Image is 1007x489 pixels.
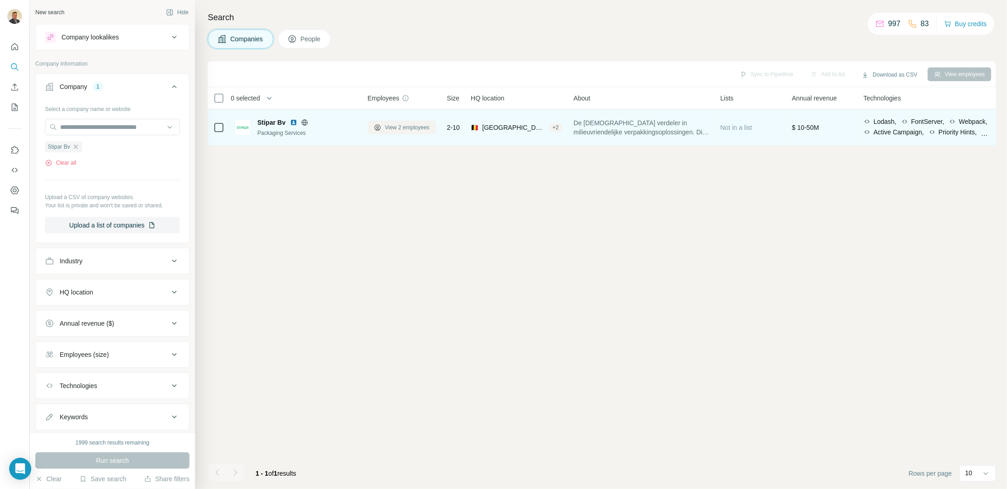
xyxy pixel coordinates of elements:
[35,474,61,483] button: Clear
[60,381,97,390] div: Technologies
[959,117,987,126] span: Webpack,
[61,33,119,42] div: Company lookalikes
[447,123,460,132] span: 2-10
[268,470,274,477] span: of
[257,129,356,137] div: Packaging Services
[720,124,752,131] span: Not in a list
[60,82,87,91] div: Company
[873,128,924,137] span: Active Campaign,
[7,202,22,219] button: Feedback
[939,128,977,137] span: Priority Hints,
[60,288,93,297] div: HQ location
[35,8,64,17] div: New search
[36,406,189,428] button: Keywords
[60,350,109,359] div: Employees (size)
[471,123,478,132] span: 🇧🇪
[7,39,22,55] button: Quick start
[36,281,189,303] button: HQ location
[231,94,260,103] span: 0 selected
[93,83,103,91] div: 1
[720,94,734,103] span: Lists
[36,375,189,397] button: Technologies
[144,474,189,483] button: Share filters
[9,458,31,480] div: Open Intercom Messenger
[45,101,180,113] div: Select a company name or website
[7,162,22,178] button: Use Surfe API
[863,94,901,103] span: Technologies
[257,118,285,127] span: Stipar Bv
[792,94,837,103] span: Annual revenue
[45,201,180,210] p: Your list is private and won't be saved or shared.
[888,18,901,29] p: 997
[60,256,83,266] div: Industry
[367,94,399,103] span: Employees
[792,124,819,131] span: $ 10-50M
[48,143,70,151] span: Stipar Bv
[7,99,22,116] button: My lists
[300,34,322,44] span: People
[965,468,973,478] p: 10
[7,59,22,75] button: Search
[471,94,504,103] span: HQ location
[367,121,436,134] button: View 2 employees
[290,119,297,126] img: LinkedIn logo
[45,159,76,167] button: Clear all
[911,117,944,126] span: FontServer,
[855,68,924,82] button: Download as CSV
[549,123,563,132] div: + 2
[45,193,180,201] p: Upload a CSV of company websites.
[230,34,264,44] span: Companies
[447,94,459,103] span: Size
[160,6,195,19] button: Hide
[45,217,180,233] button: Upload a list of companies
[573,94,590,103] span: About
[79,474,126,483] button: Save search
[208,11,996,24] h4: Search
[873,117,896,126] span: Lodash,
[60,412,88,422] div: Keywords
[36,26,189,48] button: Company lookalikes
[274,470,278,477] span: 1
[76,439,150,447] div: 1999 search results remaining
[7,9,22,24] img: Avatar
[944,17,987,30] button: Buy credits
[235,120,250,135] img: Logo of Stipar Bv
[36,250,189,272] button: Industry
[7,142,22,158] button: Use Surfe on LinkedIn
[482,123,545,132] span: [GEOGRAPHIC_DATA], [GEOGRAPHIC_DATA], [GEOGRAPHIC_DATA]
[921,18,929,29] p: 83
[36,344,189,366] button: Employees (size)
[36,76,189,101] button: Company1
[256,470,268,477] span: 1 - 1
[256,470,296,477] span: results
[36,312,189,334] button: Annual revenue ($)
[385,123,429,132] span: View 2 employees
[573,118,709,137] span: De [DEMOGRAPHIC_DATA] verdeler in milieuvriendelijke verpakkingsoplossingen. Dit doel bereiken we...
[60,319,114,328] div: Annual revenue ($)
[909,469,952,478] span: Rows per page
[7,182,22,199] button: Dashboard
[35,60,189,68] p: Company information
[7,79,22,95] button: Enrich CSV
